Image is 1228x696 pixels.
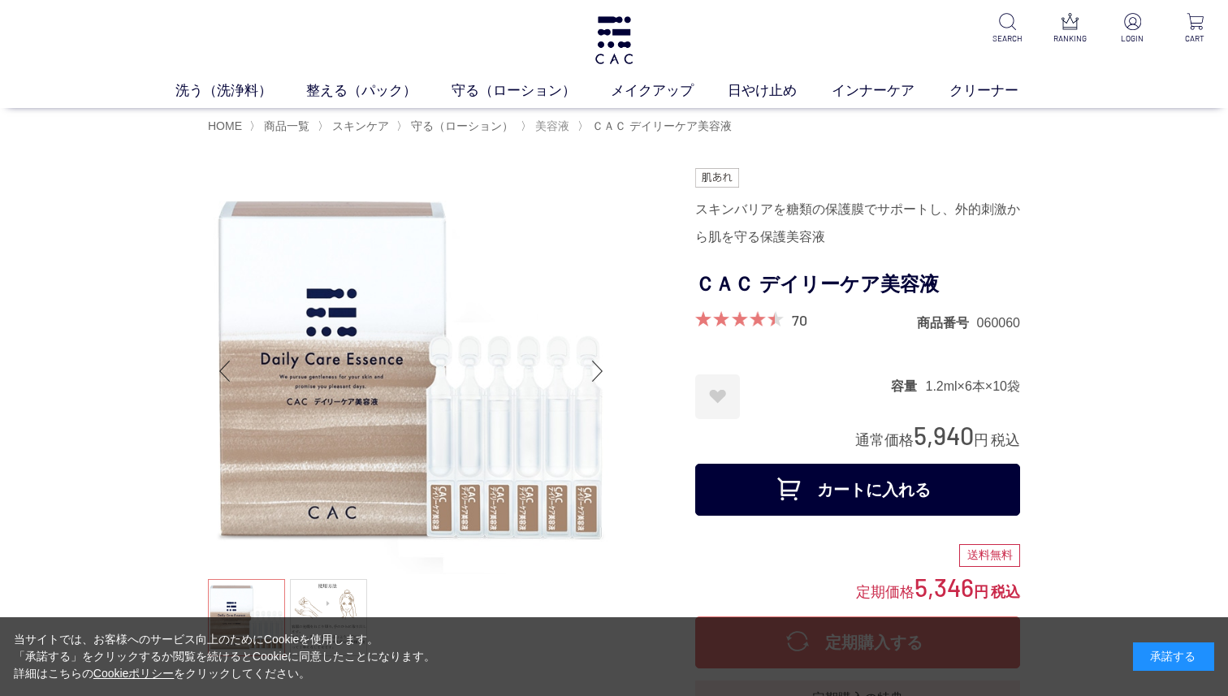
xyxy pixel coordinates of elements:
[915,572,974,602] span: 5,346
[93,667,175,680] a: Cookieポリシー
[695,196,1020,251] div: スキンバリアを糖類の保護膜でサポートし、外的刺激から肌を守る保護美容液
[792,311,807,329] a: 70
[208,339,240,404] div: Previous slide
[452,80,611,102] a: 守る（ローション）
[208,168,614,574] img: ＣＡＣ デイリーケア美容液
[988,13,1027,45] a: SEARCH
[728,80,832,102] a: 日やけ止め
[14,631,436,682] div: 当サイトでは、お客様へのサービス向上のためにCookieを使用します。 「承諾する」をクリックするか閲覧を続けるとCookieに同意したことになります。 詳細はこちらの をクリックしてください。
[611,80,729,102] a: メイクアップ
[695,374,740,419] a: お気に入りに登録する
[261,119,309,132] a: 商品一覧
[925,378,1020,395] dd: 1.2ml×6本×10袋
[914,420,974,450] span: 5,940
[959,544,1020,567] div: 送料無料
[408,119,513,132] a: 守る（ローション）
[977,314,1020,331] dd: 060060
[332,119,389,132] span: スキンケア
[974,584,988,600] span: 円
[396,119,517,134] li: 〉
[306,80,452,102] a: 整える（パック）
[695,266,1020,303] h1: ＣＡＣ デイリーケア美容液
[695,464,1020,516] button: カートに入れる
[988,32,1027,45] p: SEARCH
[593,16,635,64] img: logo
[856,582,915,600] span: 定期価格
[695,168,739,188] img: 肌あれ
[832,80,949,102] a: インナーケア
[592,119,732,132] span: ＣＡＣ デイリーケア美容液
[1175,13,1215,45] a: CART
[891,378,925,395] dt: 容量
[411,119,513,132] span: 守る（ローション）
[582,339,614,404] div: Next slide
[532,119,569,132] a: 美容液
[175,80,307,102] a: 洗う（洗浄料）
[208,119,242,132] a: HOME
[991,432,1020,448] span: 税込
[695,616,1020,668] button: 定期購入する
[974,432,988,448] span: 円
[329,119,389,132] a: スキンケア
[855,432,914,448] span: 通常価格
[535,119,569,132] span: 美容液
[1113,13,1152,45] a: LOGIN
[1050,13,1090,45] a: RANKING
[1175,32,1215,45] p: CART
[1133,642,1214,671] div: 承諾する
[589,119,732,132] a: ＣＡＣ デイリーケア美容液
[1050,32,1090,45] p: RANKING
[249,119,313,134] li: 〉
[318,119,393,134] li: 〉
[949,80,1053,102] a: クリーナー
[264,119,309,132] span: 商品一覧
[1113,32,1152,45] p: LOGIN
[577,119,736,134] li: 〉
[991,584,1020,600] span: 税込
[917,314,977,331] dt: 商品番号
[521,119,573,134] li: 〉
